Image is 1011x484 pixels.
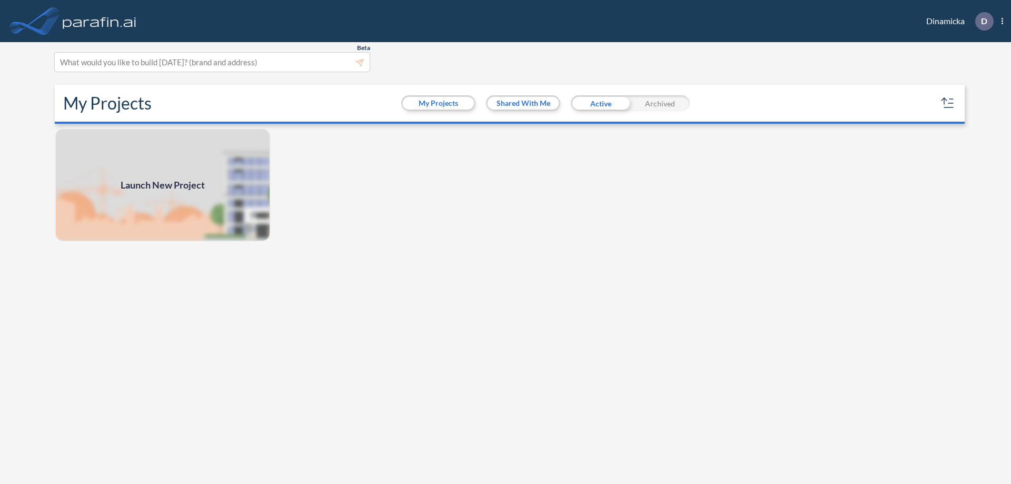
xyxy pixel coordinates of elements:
[630,95,690,111] div: Archived
[910,12,1003,31] div: Dinamicka
[61,11,138,32] img: logo
[55,128,271,242] img: add
[121,178,205,192] span: Launch New Project
[981,16,987,26] p: D
[403,97,474,110] button: My Projects
[55,128,271,242] a: Launch New Project
[488,97,559,110] button: Shared With Me
[357,44,370,52] span: Beta
[63,93,152,113] h2: My Projects
[939,95,956,112] button: sort
[571,95,630,111] div: Active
